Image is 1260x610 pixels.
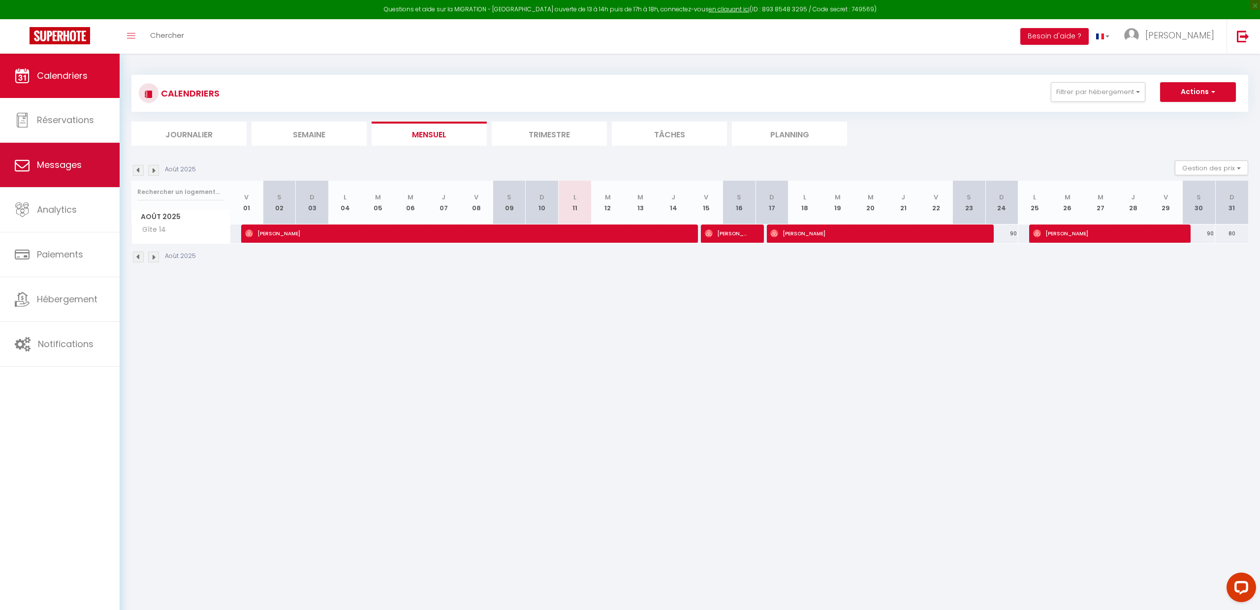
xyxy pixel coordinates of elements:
th: 27 [1084,181,1117,225]
img: logout [1237,30,1249,42]
abbr: S [967,193,971,202]
th: 16 [723,181,756,225]
span: Réservations [37,114,94,126]
th: 23 [952,181,985,225]
button: Gestion des prix [1175,161,1248,175]
span: Paiements [37,248,83,260]
abbr: D [310,193,315,202]
th: 06 [394,181,427,225]
th: 25 [1018,181,1051,225]
abbr: V [244,193,249,202]
th: 08 [460,181,493,225]
abbr: M [408,193,413,202]
abbr: S [277,193,282,202]
abbr: D [539,193,544,202]
abbr: J [441,193,445,202]
abbr: M [375,193,381,202]
abbr: J [901,193,905,202]
span: [PERSON_NAME] [1145,29,1214,41]
th: 30 [1182,181,1215,225]
th: 20 [854,181,887,225]
span: [PERSON_NAME] [1033,224,1176,243]
th: 28 [1117,181,1150,225]
span: Chercher [150,30,184,40]
th: 18 [788,181,821,225]
th: 26 [1051,181,1084,225]
h3: CALENDRIERS [158,82,220,104]
th: 03 [296,181,329,225]
abbr: V [934,193,938,202]
div: 90 [985,225,1018,243]
input: Rechercher un logement... [137,183,224,201]
p: Août 2025 [165,252,196,261]
abbr: D [999,193,1004,202]
li: Journalier [131,122,247,146]
abbr: V [474,193,478,202]
th: 19 [821,181,854,225]
span: Hébergement [37,293,97,305]
abbr: S [1197,193,1201,202]
th: 14 [657,181,690,225]
abbr: M [1098,193,1103,202]
th: 29 [1150,181,1183,225]
th: 12 [591,181,624,225]
th: 01 [230,181,263,225]
div: 80 [1215,225,1248,243]
th: 11 [559,181,592,225]
img: ... [1124,28,1139,43]
a: ... [PERSON_NAME] [1117,19,1227,54]
th: 24 [985,181,1018,225]
abbr: D [769,193,774,202]
th: 02 [263,181,296,225]
th: 17 [756,181,788,225]
span: [PERSON_NAME] [245,224,685,243]
abbr: M [1065,193,1071,202]
abbr: M [868,193,874,202]
th: 05 [361,181,394,225]
abbr: M [835,193,841,202]
th: 21 [887,181,920,225]
th: 10 [526,181,559,225]
a: en cliquant ici [709,5,750,13]
span: Août 2025 [132,210,230,224]
th: 04 [329,181,362,225]
iframe: LiveChat chat widget [1219,569,1260,610]
span: Calendriers [37,69,88,82]
img: Super Booking [30,27,90,44]
abbr: L [803,193,806,202]
div: 90 [1182,225,1215,243]
span: Analytics [37,203,77,216]
abbr: D [1229,193,1234,202]
abbr: S [507,193,511,202]
abbr: V [1164,193,1168,202]
a: Chercher [143,19,191,54]
button: Actions [1160,82,1236,102]
abbr: S [737,193,741,202]
p: Août 2025 [165,165,196,174]
th: 09 [493,181,526,225]
button: Besoin d'aide ? [1020,28,1089,45]
span: [PERSON_NAME] [770,224,979,243]
span: Gîte 14 [133,225,170,235]
span: Notifications [38,338,94,350]
abbr: M [637,193,643,202]
abbr: L [1033,193,1036,202]
th: 07 [427,181,460,225]
abbr: V [704,193,708,202]
th: 13 [624,181,657,225]
li: Trimestre [492,122,607,146]
th: 22 [920,181,953,225]
span: [PERSON_NAME] [705,224,749,243]
abbr: L [573,193,576,202]
li: Planning [732,122,847,146]
th: 15 [690,181,723,225]
button: Filtrer par hébergement [1051,82,1145,102]
th: 31 [1215,181,1248,225]
li: Mensuel [372,122,487,146]
span: Messages [37,159,82,171]
li: Tâches [612,122,727,146]
abbr: J [1131,193,1135,202]
abbr: L [344,193,346,202]
abbr: M [605,193,611,202]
